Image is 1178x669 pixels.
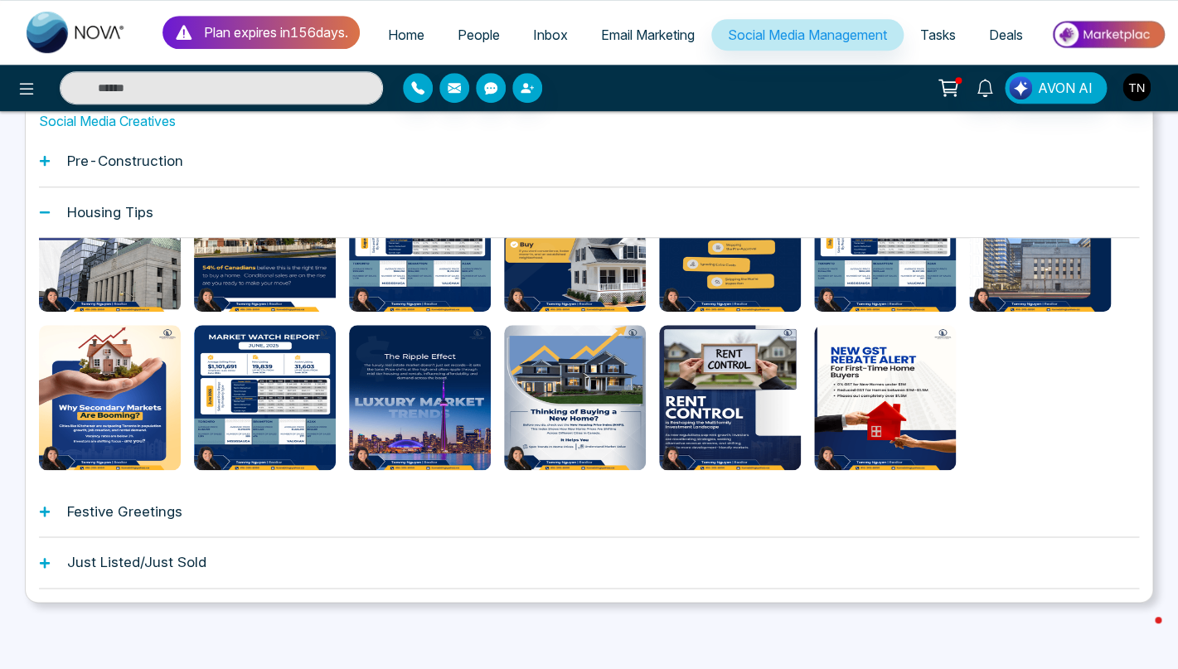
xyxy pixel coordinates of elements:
[920,27,956,43] span: Tasks
[1005,72,1107,104] button: AVON AI
[1038,78,1093,98] span: AVON AI
[711,19,904,51] a: Social Media Management
[904,19,972,51] a: Tasks
[972,19,1040,51] a: Deals
[533,27,568,43] span: Inbox
[441,19,516,51] a: People
[458,27,500,43] span: People
[39,114,1139,129] h1: Social Media Creatives
[67,153,183,169] h1: Pre-Construction
[584,19,711,51] a: Email Marketing
[67,503,182,520] h1: Festive Greetings
[388,27,424,43] span: Home
[371,19,441,51] a: Home
[601,27,695,43] span: Email Marketing
[204,22,348,42] p: Plan expires in 156 day s .
[1122,73,1151,101] img: User Avatar
[1048,16,1168,53] img: Market-place.gif
[1009,76,1032,99] img: Lead Flow
[989,27,1023,43] span: Deals
[67,204,153,221] h1: Housing Tips
[27,12,126,53] img: Nova CRM Logo
[1122,613,1161,652] iframe: Intercom live chat
[728,27,887,43] span: Social Media Management
[67,554,206,570] h1: Just Listed/Just Sold
[516,19,584,51] a: Inbox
